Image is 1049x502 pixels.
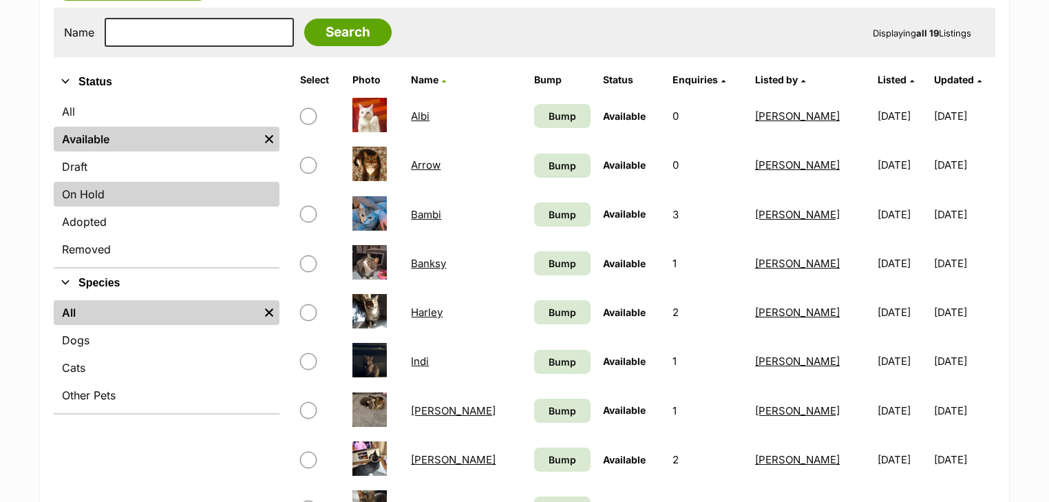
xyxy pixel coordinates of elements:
td: [DATE] [872,337,932,385]
span: Available [603,306,646,318]
td: 2 [667,289,748,336]
a: Bump [534,399,591,423]
span: Updated [934,74,974,85]
a: [PERSON_NAME] [411,404,496,417]
td: 1 [667,387,748,435]
span: Available [603,208,646,220]
a: Adopted [54,209,279,234]
a: [PERSON_NAME] [755,257,840,270]
strong: all 19 [916,28,939,39]
span: Bump [549,207,576,222]
a: Indi [411,355,429,368]
a: Enquiries [672,74,725,85]
th: Photo [347,69,405,91]
td: 1 [667,337,748,385]
span: Listed [878,74,907,85]
a: Other Pets [54,383,279,408]
td: [DATE] [872,141,932,189]
a: Albi [411,109,430,123]
a: Bump [534,202,591,227]
span: Bump [549,452,576,467]
span: Bump [549,109,576,123]
a: Dogs [54,328,279,353]
td: [DATE] [934,92,994,140]
a: Arrow [411,158,441,171]
td: [DATE] [872,92,932,140]
a: Harley [411,306,443,319]
a: Bump [534,350,591,374]
a: On Hold [54,182,279,207]
span: Listed by [755,74,798,85]
td: [DATE] [934,191,994,238]
a: Name [411,74,446,85]
div: Status [54,96,279,267]
td: [DATE] [872,387,932,435]
span: Name [411,74,438,85]
span: Available [603,110,646,122]
a: Available [54,127,259,151]
a: Bump [534,300,591,324]
span: Bump [549,158,576,173]
a: Cats [54,355,279,380]
label: Name [64,26,94,39]
span: Available [603,355,646,367]
a: [PERSON_NAME] [755,404,840,417]
a: Bump [534,104,591,128]
th: Status [597,69,666,91]
td: [DATE] [934,240,994,287]
a: Bump [534,448,591,472]
a: Banksy [411,257,446,270]
a: Bambi [411,208,441,221]
a: [PERSON_NAME] [755,158,840,171]
a: Listed [878,74,914,85]
a: Remove filter [259,300,279,325]
input: Search [304,19,392,46]
a: [PERSON_NAME] [755,109,840,123]
span: Bump [549,404,576,418]
a: All [54,300,259,325]
a: Removed [54,237,279,262]
div: Species [54,297,279,413]
td: [DATE] [934,337,994,385]
a: Bump [534,251,591,275]
span: translation missing: en.admin.listings.index.attributes.enquiries [672,74,718,85]
td: [DATE] [872,240,932,287]
span: Available [603,454,646,466]
span: Bump [549,256,576,271]
td: [DATE] [934,436,994,483]
td: [DATE] [934,141,994,189]
a: All [54,99,279,124]
a: Bump [534,154,591,178]
td: [DATE] [872,436,932,483]
a: Updated [934,74,982,85]
td: [DATE] [872,191,932,238]
td: [DATE] [872,289,932,336]
a: [PERSON_NAME] [411,453,496,466]
td: [DATE] [934,289,994,336]
a: [PERSON_NAME] [755,208,840,221]
span: Bump [549,355,576,369]
a: Listed by [755,74,805,85]
a: [PERSON_NAME] [755,306,840,319]
span: Bump [549,305,576,320]
td: 0 [667,92,748,140]
button: Species [54,274,279,292]
span: Available [603,258,646,269]
a: [PERSON_NAME] [755,453,840,466]
a: [PERSON_NAME] [755,355,840,368]
td: [DATE] [934,387,994,435]
button: Status [54,73,279,91]
th: Bump [529,69,597,91]
a: Draft [54,154,279,179]
th: Select [295,69,345,91]
a: Remove filter [259,127,279,151]
td: 3 [667,191,748,238]
span: Available [603,404,646,416]
td: 1 [667,240,748,287]
td: 2 [667,436,748,483]
span: Available [603,159,646,171]
span: Displaying Listings [873,28,971,39]
td: 0 [667,141,748,189]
